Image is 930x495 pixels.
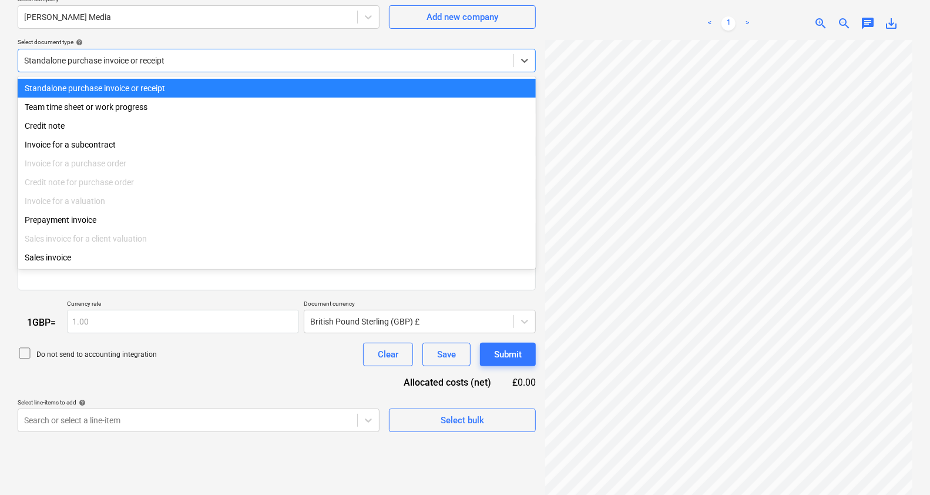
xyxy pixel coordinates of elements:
[437,347,456,362] div: Save
[18,192,536,210] div: Invoice for a valuation
[67,300,299,310] p: Currency rate
[73,39,83,46] span: help
[18,173,536,192] div: Credit note for purchase order
[18,154,536,173] div: Invoice for a purchase order
[389,409,536,432] button: Select bulk
[18,229,536,248] div: Sales invoice for a client valuation
[18,135,536,154] div: Invoice for a subcontract
[18,399,380,406] div: Select line-items to add
[422,343,471,366] button: Save
[18,38,536,46] div: Select document type
[480,343,536,366] button: Submit
[363,343,413,366] button: Clear
[383,376,510,389] div: Allocated costs (net)
[510,376,536,389] div: £0.00
[18,116,536,135] div: Credit note
[18,98,536,116] div: Team time sheet or work progress
[389,5,536,29] button: Add new company
[18,79,536,98] div: Standalone purchase invoice or receipt
[378,347,398,362] div: Clear
[18,248,536,267] div: Sales invoice
[304,300,536,310] p: Document currency
[76,399,86,406] span: help
[871,439,930,495] iframe: Chat Widget
[427,9,498,25] div: Add new company
[36,350,157,360] p: Do not send to accounting integration
[18,210,536,229] div: Prepayment invoice
[494,347,522,362] div: Submit
[18,317,67,328] div: 1 GBP =
[441,413,484,428] div: Select bulk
